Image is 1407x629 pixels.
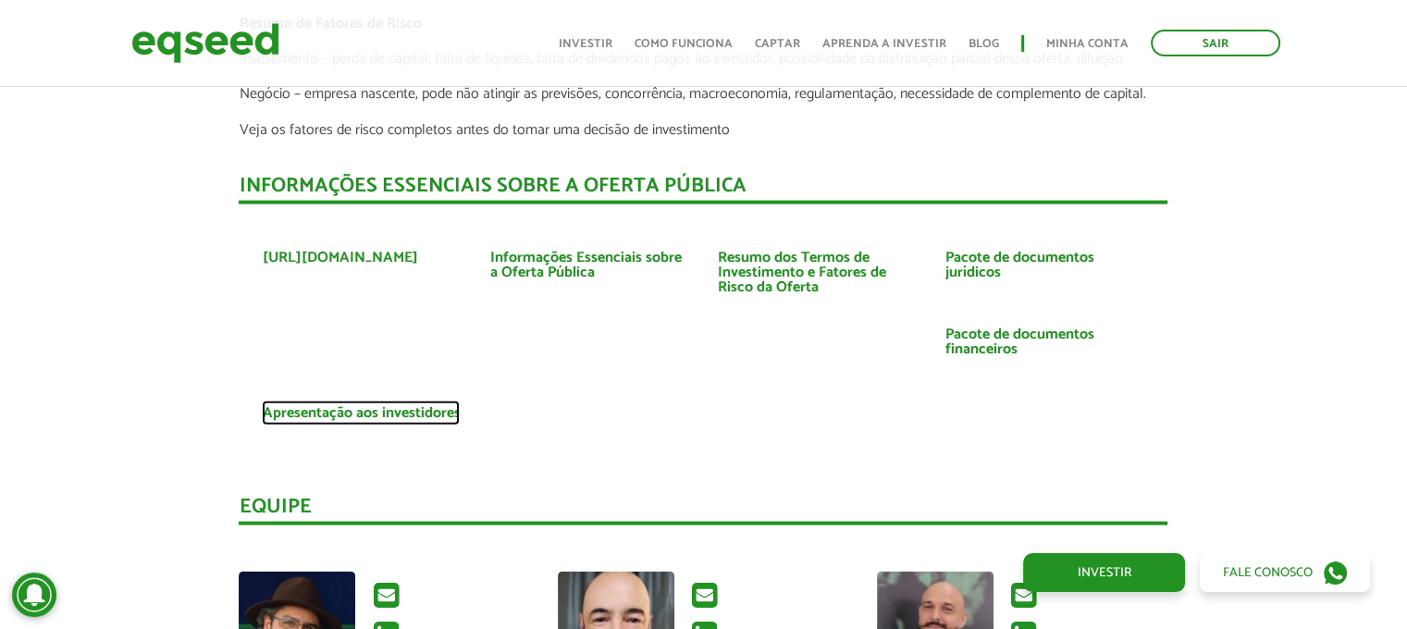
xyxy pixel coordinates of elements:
a: Como funciona [635,38,733,50]
a: Fale conosco [1200,553,1370,592]
a: Pacote de documentos financeiros [944,327,1144,357]
a: Blog [969,38,999,50]
a: Minha conta [1046,38,1129,50]
a: Informações Essenciais sobre a Oferta Pública [489,251,689,280]
a: Aprenda a investir [822,38,946,50]
a: Apresentação aos investidores [262,406,460,421]
a: Sair [1151,30,1280,56]
a: Pacote de documentos jurídicos [944,251,1144,280]
div: INFORMAÇÕES ESSENCIAIS SOBRE A OFERTA PÚBLICA [239,176,1167,204]
p: Veja os fatores de risco completos antes do tomar uma decisão de investimento [239,121,1167,139]
p: Negócio – empresa nascente, pode não atingir as previsões, concorrência, macroeconomia, regulamen... [239,85,1167,103]
img: EqSeed [131,18,279,68]
div: Equipe [239,497,1167,525]
a: Investir [1023,553,1185,592]
a: Captar [755,38,800,50]
a: Resumo dos Termos de Investimento e Fatores de Risco da Oferta [717,251,917,295]
a: Investir [559,38,612,50]
a: [URL][DOMAIN_NAME] [262,251,417,265]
